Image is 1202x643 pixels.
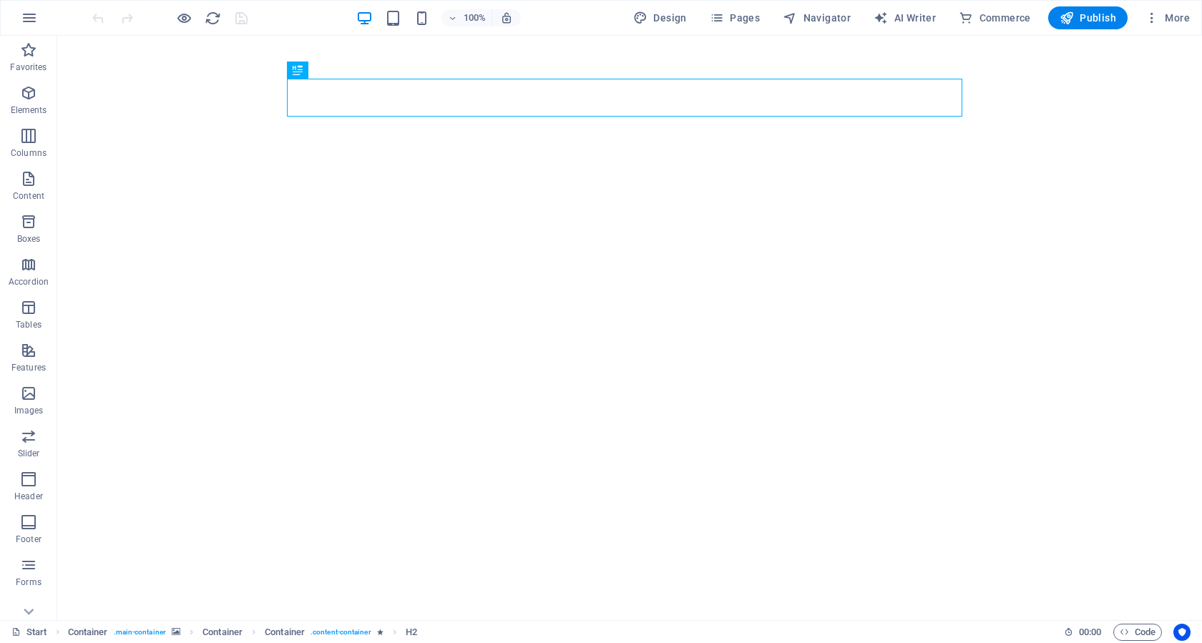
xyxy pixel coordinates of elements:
[1089,627,1091,637] span: :
[68,624,108,641] span: Click to select. Double-click to edit
[1064,624,1102,641] h6: Session time
[959,11,1031,25] span: Commerce
[710,11,760,25] span: Pages
[777,6,856,29] button: Navigator
[783,11,851,25] span: Navigator
[14,491,43,502] p: Header
[265,624,305,641] span: Click to select. Double-click to edit
[1048,6,1128,29] button: Publish
[11,147,47,159] p: Columns
[463,9,486,26] h6: 100%
[202,624,243,641] span: Click to select. Double-click to edit
[16,319,41,330] p: Tables
[205,10,221,26] i: Reload page
[874,11,936,25] span: AI Writer
[406,624,417,641] span: Click to select. Double-click to edit
[1173,624,1191,641] button: Usercentrics
[9,276,49,288] p: Accordion
[1120,624,1155,641] span: Code
[627,6,693,29] div: Design (Ctrl+Alt+Y)
[627,6,693,29] button: Design
[172,628,180,636] i: This element contains a background
[11,624,47,641] a: Click to cancel selection. Double-click to open Pages
[18,448,40,459] p: Slider
[14,405,44,416] p: Images
[16,576,41,588] p: Forms
[1145,11,1190,25] span: More
[868,6,942,29] button: AI Writer
[10,62,47,73] p: Favorites
[13,190,44,202] p: Content
[441,9,492,26] button: 100%
[633,11,687,25] span: Design
[1139,6,1196,29] button: More
[1079,624,1101,641] span: 00 00
[500,11,513,24] i: On resize automatically adjust zoom level to fit chosen device.
[204,9,221,26] button: reload
[11,104,47,116] p: Elements
[953,6,1037,29] button: Commerce
[17,233,41,245] p: Boxes
[16,534,41,545] p: Footer
[1113,624,1162,641] button: Code
[68,624,417,641] nav: breadcrumb
[311,624,371,641] span: . content-container
[377,628,383,636] i: Element contains an animation
[114,624,166,641] span: . main-container
[704,6,766,29] button: Pages
[1060,11,1116,25] span: Publish
[175,9,192,26] button: Click here to leave preview mode and continue editing
[11,362,46,373] p: Features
